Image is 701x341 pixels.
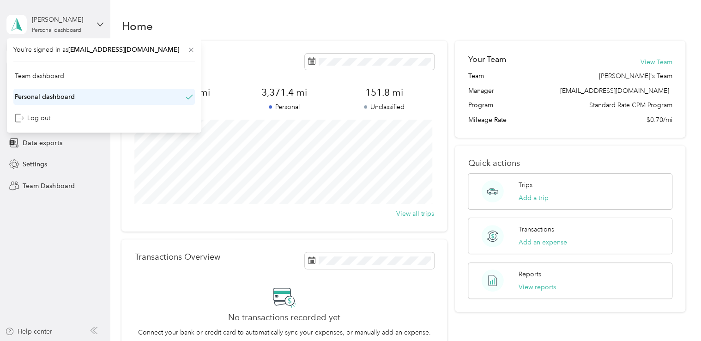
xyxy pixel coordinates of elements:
[519,237,567,247] button: Add an expense
[138,328,431,337] p: Connect your bank or credit card to automatically sync your expenses, or manually add an expense.
[5,327,52,336] button: Help center
[228,313,340,323] h2: No transactions recorded yet
[23,159,47,169] span: Settings
[15,92,75,102] div: Personal dashboard
[649,289,701,341] iframe: Everlance-gr Chat Button Frame
[334,102,434,112] p: Unclassified
[13,45,195,55] span: You’re signed in as
[235,102,334,112] p: Personal
[68,46,179,54] span: [EMAIL_ADDRESS][DOMAIN_NAME]
[519,282,556,292] button: View reports
[468,54,506,65] h2: Your Team
[32,28,81,33] div: Personal dashboard
[468,100,493,110] span: Program
[134,252,220,262] p: Transactions Overview
[519,269,541,279] p: Reports
[32,15,90,24] div: [PERSON_NAME]
[519,180,532,190] p: Trips
[468,115,506,125] span: Mileage Rate
[15,113,50,123] div: Log out
[15,71,64,81] div: Team dashboard
[23,181,74,191] span: Team Dashboard
[23,138,62,148] span: Data exports
[235,86,334,99] span: 3,371.4 mi
[519,225,554,234] p: Transactions
[468,86,494,96] span: Manager
[599,71,672,81] span: [PERSON_NAME]'s Team
[647,115,672,125] span: $0.70/mi
[589,100,672,110] span: Standard Rate CPM Program
[560,87,669,95] span: [EMAIL_ADDRESS][DOMAIN_NAME]
[641,57,672,67] button: View Team
[334,86,434,99] span: 151.8 mi
[468,158,672,168] p: Quick actions
[468,71,483,81] span: Team
[396,209,434,219] button: View all trips
[121,21,152,31] h1: Home
[519,193,549,203] button: Add a trip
